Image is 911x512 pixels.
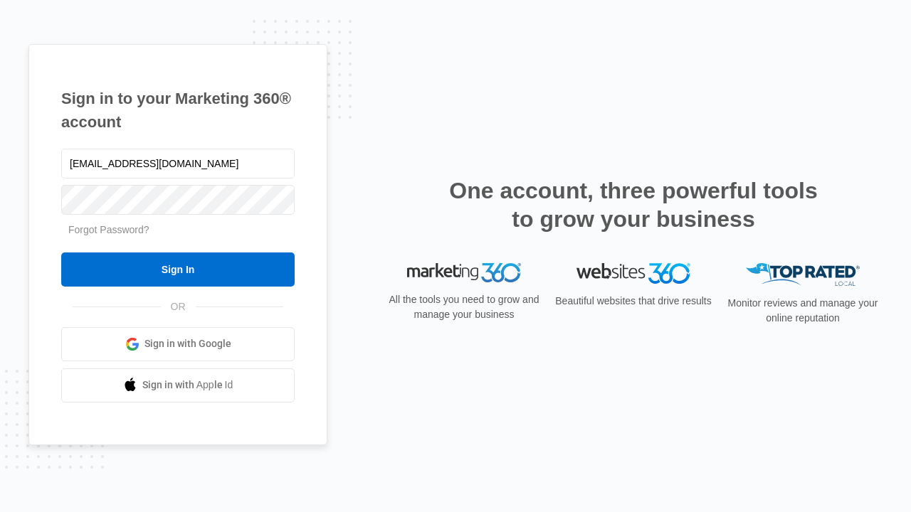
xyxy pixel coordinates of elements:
[144,336,231,351] span: Sign in with Google
[142,378,233,393] span: Sign in with Apple Id
[723,296,883,326] p: Monitor reviews and manage your online reputation
[407,263,521,283] img: Marketing 360
[61,87,295,134] h1: Sign in to your Marketing 360® account
[61,149,295,178] input: Email
[576,263,690,284] img: Websites 360
[61,327,295,361] a: Sign in with Google
[61,368,295,402] a: Sign in with Apple Id
[554,294,713,309] p: Beautiful websites that drive results
[161,299,196,314] span: OR
[61,252,295,287] input: Sign In
[746,263,860,287] img: Top Rated Local
[68,224,149,235] a: Forgot Password?
[445,176,822,233] h2: One account, three powerful tools to grow your business
[384,292,544,322] p: All the tools you need to grow and manage your business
